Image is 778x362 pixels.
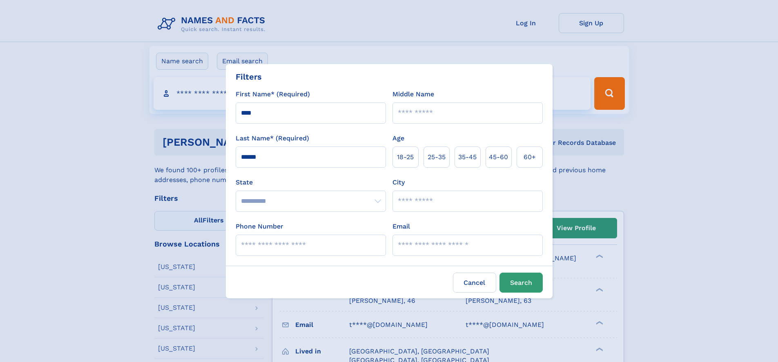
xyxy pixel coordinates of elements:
[392,89,434,99] label: Middle Name
[397,152,414,162] span: 18‑25
[236,178,386,187] label: State
[236,89,310,99] label: First Name* (Required)
[236,71,262,83] div: Filters
[392,133,404,143] label: Age
[236,133,309,143] label: Last Name* (Required)
[524,152,536,162] span: 60+
[489,152,508,162] span: 45‑60
[458,152,477,162] span: 35‑45
[236,222,283,231] label: Phone Number
[453,273,496,293] label: Cancel
[499,273,543,293] button: Search
[392,178,405,187] label: City
[392,222,410,231] label: Email
[428,152,446,162] span: 25‑35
